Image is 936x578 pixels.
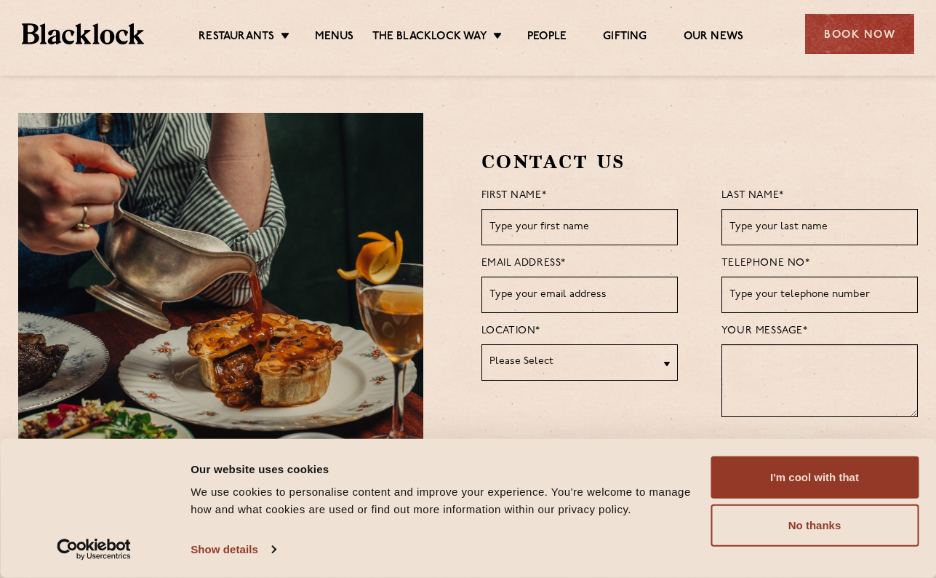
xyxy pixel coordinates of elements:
label: Your Message* [721,322,808,341]
h2: Contact Us [481,149,918,175]
button: No thanks [711,504,919,547]
a: Restaurants [199,30,274,46]
label: First Name* [481,186,547,205]
label: Location* [481,322,540,341]
label: Email Address* [481,254,566,273]
div: Our website uses cookies [191,460,694,478]
label: Telephone No* [721,254,810,273]
a: Gifting [603,30,647,46]
label: Last Name* [721,186,784,205]
a: Show details [191,539,275,561]
a: Menus [315,30,354,46]
input: Type your last name [721,209,918,245]
input: Type your telephone number [721,277,918,313]
a: Our News [684,30,744,46]
img: BL_Textured_Logo-footer-cropped.svg [22,23,144,44]
button: I'm cool with that [711,456,919,499]
input: Type your first name [481,209,678,245]
a: People [527,30,567,46]
div: Book Now [805,14,914,54]
input: Type your email address [481,277,678,313]
a: The Blacklock Way [372,30,487,46]
div: We use cookies to personalise content and improve your experience. You're welcome to manage how a... [191,483,694,518]
a: Usercentrics Cookiebot - opens in a new window [31,539,158,561]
